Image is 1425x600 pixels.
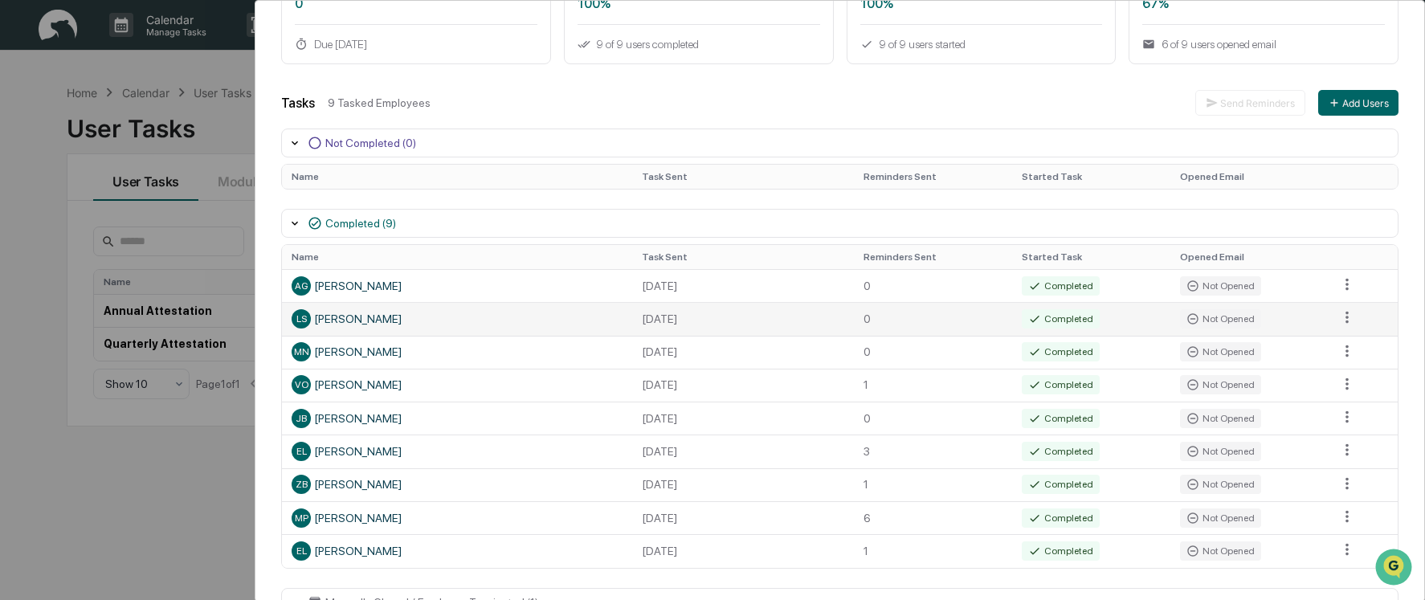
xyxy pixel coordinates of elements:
span: JB [296,413,307,424]
span: AG [295,280,308,292]
th: Opened Email [1170,165,1329,189]
span: ZB [296,479,308,490]
div: Not Opened [1180,541,1261,561]
div: 🖐️ [16,204,29,217]
span: MP [295,512,308,524]
th: Task Sent [632,165,854,189]
button: Send Reminders [1195,90,1305,116]
th: Name [282,245,631,269]
td: 1 [854,468,1012,501]
iframe: Open customer support [1374,547,1417,590]
th: Opened Email [1170,245,1329,269]
a: 🖐️Preclearance [10,196,110,225]
div: Not Opened [1180,442,1261,461]
div: 9 Tasked Employees [328,96,1182,109]
div: Completed [1022,409,1100,428]
td: 1 [854,369,1012,402]
div: [PERSON_NAME] [292,309,622,329]
td: 6 [854,501,1012,534]
input: Clear [42,73,265,90]
div: 9 of 9 users started [860,38,1103,51]
div: [PERSON_NAME] [292,508,622,528]
span: Pylon [160,272,194,284]
div: Completed [1022,375,1100,394]
a: 🗄️Attestations [110,196,206,225]
td: [DATE] [632,369,854,402]
div: Not Completed (0) [325,137,416,149]
div: Not Opened [1180,276,1261,296]
a: 🔎Data Lookup [10,227,108,255]
div: Not Opened [1180,309,1261,329]
div: Not Opened [1180,475,1261,494]
td: 3 [854,435,1012,467]
div: [PERSON_NAME] [292,375,622,394]
div: 6 of 9 users opened email [1142,38,1385,51]
td: [DATE] [632,402,854,435]
div: We're available if you need us! [55,139,203,152]
th: Started Task [1012,165,1170,189]
div: Completed (9) [325,217,396,230]
td: 0 [854,402,1012,435]
span: MN [294,346,309,357]
th: Reminders Sent [854,165,1012,189]
span: Preclearance [32,202,104,218]
th: Name [282,165,631,189]
div: Not Opened [1180,342,1261,361]
div: [PERSON_NAME] [292,276,622,296]
th: Started Task [1012,245,1170,269]
th: Task Sent [632,245,854,269]
button: Start new chat [273,128,292,147]
td: [DATE] [632,269,854,302]
div: Completed [1022,342,1100,361]
span: EL [296,545,307,557]
div: Due [DATE] [295,38,537,51]
div: Completed [1022,276,1100,296]
div: [PERSON_NAME] [292,541,622,561]
td: 0 [854,269,1012,302]
p: How can we help? [16,34,292,59]
div: Tasks [281,96,315,111]
span: Attestations [133,202,199,218]
td: [DATE] [632,501,854,534]
div: 9 of 9 users completed [578,38,820,51]
td: 0 [854,336,1012,369]
div: Completed [1022,442,1100,461]
div: [PERSON_NAME] [292,475,622,494]
td: 1 [854,534,1012,567]
td: [DATE] [632,468,854,501]
div: Completed [1022,309,1100,329]
div: Not Opened [1180,375,1261,394]
a: Powered byPylon [113,271,194,284]
td: [DATE] [632,435,854,467]
div: Completed [1022,475,1100,494]
td: [DATE] [632,302,854,335]
img: 1746055101610-c473b297-6a78-478c-a979-82029cc54cd1 [16,123,45,152]
span: Data Lookup [32,233,101,249]
button: Add Users [1318,90,1398,116]
th: Reminders Sent [854,245,1012,269]
div: 🔎 [16,235,29,247]
div: Start new chat [55,123,263,139]
div: Not Opened [1180,508,1261,528]
td: [DATE] [632,336,854,369]
div: Completed [1022,508,1100,528]
div: [PERSON_NAME] [292,442,622,461]
span: EL [296,446,307,457]
td: [DATE] [632,534,854,567]
span: VO [295,379,308,390]
div: Completed [1022,541,1100,561]
div: [PERSON_NAME] [292,342,622,361]
span: LS [296,313,307,324]
div: [PERSON_NAME] [292,409,622,428]
div: 🗄️ [116,204,129,217]
div: Not Opened [1180,409,1261,428]
td: 0 [854,302,1012,335]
